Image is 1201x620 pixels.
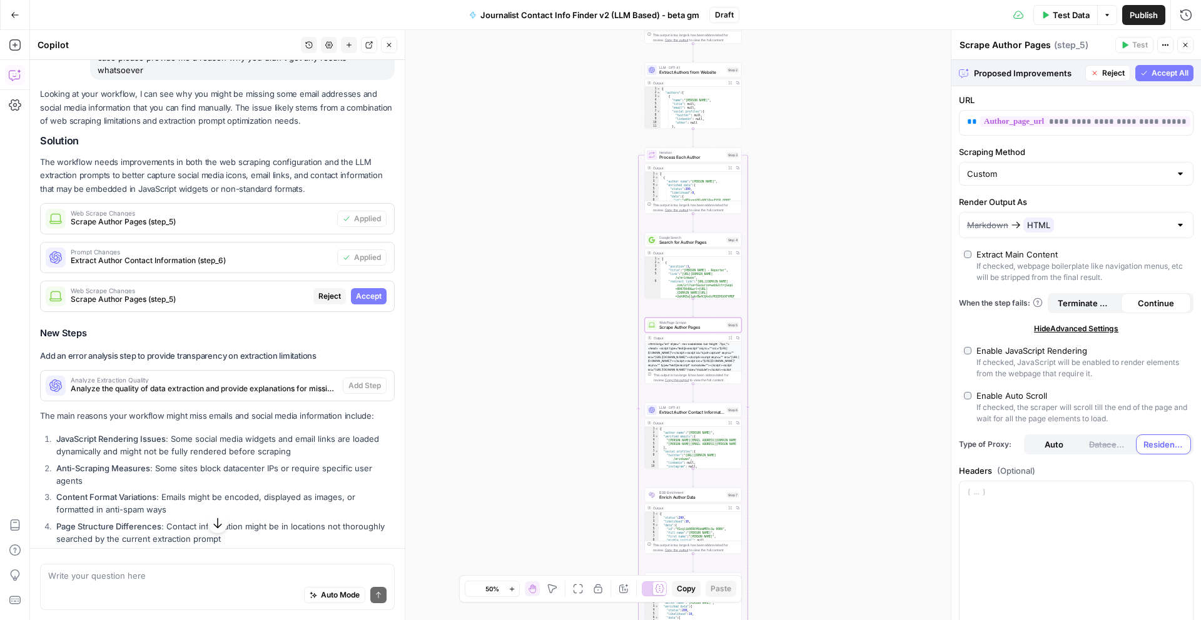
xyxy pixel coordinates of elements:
div: Output [653,421,724,426]
span: Search for Author Pages [659,239,724,246]
div: If checked, the scraper will scroll till the end of the page and wait for all the page elements t... [976,402,1188,424]
div: 6 [645,279,661,302]
span: Datacenter [1089,438,1129,451]
div: 2 [645,176,659,179]
div: 11 [645,468,659,472]
input: Extract Main ContentIf checked, webpage boilerplate like navigation menus, etc will be stripped f... [964,251,971,258]
span: Accept [356,291,382,302]
div: This output is too large & has been abbreviated for review. to view the full content. [653,372,739,382]
span: Toggle code folding, rows 6 through 46 [655,616,659,619]
li: : Some sites block datacenter IPs or require specific user agents [53,462,395,487]
div: 3 [645,519,659,523]
span: ( step_5 ) [1054,39,1088,51]
g: Edge from step_5 to step_6 [692,384,694,402]
div: Step 7 [727,492,739,498]
span: Prompt Changes [71,249,332,255]
span: Draft [715,9,734,21]
span: Continue [1138,297,1174,309]
span: Analyze Extraction Quality [71,377,338,383]
span: Copy the output [665,208,689,212]
div: LLM · GPT-4.1Extract Authors from WebsiteStep 2Output{ "authors":[ { "name":"[PERSON_NAME]", "tit... [645,62,742,129]
div: 4 [645,183,659,187]
span: Scrape Author Pages [659,324,724,331]
div: Output [653,336,724,341]
button: Publish [1122,5,1165,25]
span: Add Step [348,380,381,391]
span: Toggle code folding, rows 3 through 47 [655,604,659,608]
div: Output [653,166,724,171]
button: Accept [351,288,387,304]
div: This output is too large & has been abbreviated for review. to view the full content. [653,32,739,42]
span: Web Scrape Changes [71,210,332,216]
div: 3 [645,94,661,98]
span: Google Search [659,235,724,240]
div: Extract Main Content [976,248,1058,261]
span: Toggle code folding, rows 3 through 14 [657,94,661,98]
span: Copy the output [665,378,689,382]
div: 6 [645,191,659,194]
span: Toggle code folding, rows 7 through 45 [655,194,659,198]
label: URL [959,94,1193,106]
div: 1 [645,172,659,176]
div: 5 [645,187,659,191]
span: Toggle code folding, rows 7 through 11 [657,109,661,113]
span: Toggle code folding, rows 1 through 232 [657,87,661,91]
div: 5 [645,612,659,616]
g: Edge from step_2 to step_3 [692,129,694,147]
div: Enable JavaScript Rendering [976,344,1087,357]
div: 5 [645,102,661,106]
div: LLM · GPT-4.1Extract Author Contact InformationStep 6Output{ "author_name":"[PERSON_NAME]", "veri... [645,402,742,469]
div: Step 4 [727,237,739,243]
span: Applied [354,213,381,224]
div: 5 [645,527,659,531]
div: Google SearchSearch for Author PagesStep 4Output[ { "position":1, "title":"[PERSON_NAME] - Report... [645,232,742,299]
input: Enable JavaScript RenderingIf checked, JavaScript will be enabled to render elements from the web... [964,347,971,354]
input: Enable Auto ScrollIf checked, the scraper will scroll till the end of the page and wait for all t... [964,392,971,399]
h2: Solution [40,135,395,147]
div: 8 [645,198,659,202]
div: Step 6 [727,407,739,413]
span: Copy the output [665,38,689,42]
button: Reject [313,288,346,304]
button: Applied [337,211,387,227]
div: 1 [645,512,659,516]
div: 4 [645,438,659,442]
div: B2B EnrichmentEnrich Author DataStep 7Output{ "status":200, "likelihood":10, "data":{ "id":"YGcql... [645,487,742,554]
div: IterationProcess Each AuthorStep 3Output[ { "author_name":"[PERSON_NAME]", "enriched_data":{ "sta... [645,147,742,214]
g: Edge from step_4 to step_5 [692,299,694,317]
span: Scrape Author Pages (step_5) [71,216,332,227]
span: Proposed Improvements [974,67,1080,79]
button: Accept All [1135,65,1193,81]
span: Toggle code folding, rows 4 through 46 [655,183,659,187]
div: Output [653,81,724,86]
li: : Contact information might be in locations not thoroughly searched by the current extraction prompt [53,520,395,545]
div: 2 [645,261,661,264]
input: Custom [967,167,1170,180]
div: 4 [645,98,661,102]
span: Enrich Author Data [659,494,724,501]
li: : Some social media widgets and email links are loaded dynamically and might not be fully rendere... [53,432,395,457]
div: 8 [645,538,659,542]
div: Step 2 [727,67,739,73]
span: Copy the output [665,548,689,552]
a: When the step fails: [959,297,1043,309]
div: 5 [645,442,659,446]
div: Output [653,251,724,256]
div: Output [653,506,724,511]
span: Markdown [967,219,1008,231]
span: Web Scrape Changes [71,287,308,294]
span: Toggle code folding, rows 7 through 13 [655,449,659,453]
div: 12 [645,128,661,139]
button: Journalist Contact Info Finder v2 (LLM Based) - beta gm [462,5,707,25]
div: 2 [645,91,661,94]
li: : Emails might be encoded, displayed as images, or formatted in anti-spam ways [53,491,395,516]
g: Edge from step_3 to step_4 [692,214,694,232]
span: Test [1132,39,1148,51]
div: 2 [645,601,659,604]
span: Reject [318,291,341,302]
span: Toggle code folding, rows 2 through 47 [655,176,659,179]
p: The main reasons your workflow might miss emails and social media information include: [40,409,395,422]
div: 7 [645,109,661,113]
div: 6 [645,446,659,449]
